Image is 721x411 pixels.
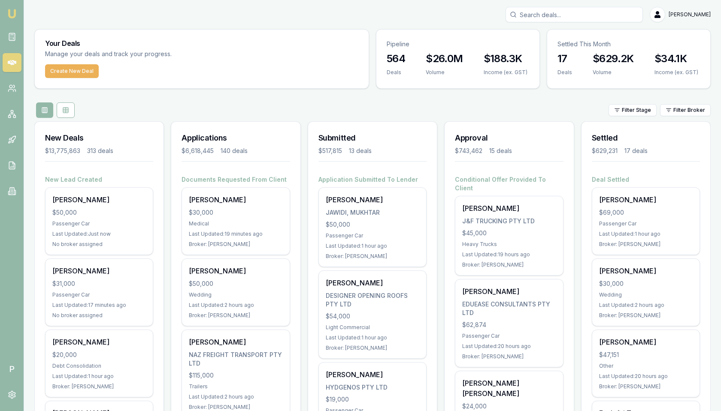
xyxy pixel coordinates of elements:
[52,373,146,380] div: Last Updated: 1 hour ago
[599,241,693,248] div: Broker: [PERSON_NAME]
[599,363,693,369] div: Other
[52,302,146,309] div: Last Updated: 17 minutes ago
[189,393,282,400] div: Last Updated: 2 hours ago
[462,343,556,350] div: Last Updated: 20 hours ago
[455,132,563,144] h3: Approval
[593,69,634,76] div: Volume
[599,383,693,390] div: Broker: [PERSON_NAME]
[599,312,693,319] div: Broker: [PERSON_NAME]
[326,208,419,217] div: JAWIDI, MUKHTAR
[87,147,113,155] div: 313 deals
[557,69,572,76] div: Deals
[599,231,693,237] div: Last Updated: 1 hour ago
[45,49,265,59] p: Manage your deals and track your progress.
[7,9,17,19] img: emu-icon-u.png
[599,266,693,276] div: [PERSON_NAME]
[52,383,146,390] div: Broker: [PERSON_NAME]
[326,324,419,331] div: Light Commercial
[189,383,282,390] div: Trailers
[189,195,282,205] div: [PERSON_NAME]
[462,241,556,248] div: Heavy Trucks
[182,175,290,184] h4: Documents Requested From Client
[349,147,372,155] div: 13 deals
[189,241,282,248] div: Broker: [PERSON_NAME]
[326,195,419,205] div: [PERSON_NAME]
[599,279,693,288] div: $30,000
[326,395,419,404] div: $19,000
[326,383,419,392] div: HYDGENOS PTY LTD
[318,147,342,155] div: $517,815
[326,253,419,260] div: Broker: [PERSON_NAME]
[182,132,290,144] h3: Applications
[462,229,556,237] div: $45,000
[462,402,556,411] div: $24,000
[484,52,527,66] h3: $188.3K
[455,147,482,155] div: $743,462
[45,147,80,155] div: $13,775,863
[326,312,419,321] div: $54,000
[593,52,634,66] h3: $629.2K
[599,208,693,217] div: $69,000
[189,337,282,347] div: [PERSON_NAME]
[52,195,146,205] div: [PERSON_NAME]
[326,334,419,341] div: Last Updated: 1 hour ago
[599,337,693,347] div: [PERSON_NAME]
[592,147,618,155] div: $629,231
[462,217,556,225] div: J&F TRUCKING PTY LTD
[52,312,146,319] div: No broker assigned
[462,261,556,268] div: Broker: [PERSON_NAME]
[189,291,282,298] div: Wedding
[189,266,282,276] div: [PERSON_NAME]
[426,52,463,66] h3: $26.0M
[45,64,99,78] button: Create New Deal
[624,147,648,155] div: 17 deals
[557,52,572,66] h3: 17
[599,373,693,380] div: Last Updated: 20 hours ago
[462,203,556,213] div: [PERSON_NAME]
[326,291,419,309] div: DESIGNER OPENING ROOFS PTY LTD
[462,300,556,317] div: EDUEASE CONSULTANTS PTY LTD
[660,104,711,116] button: Filter Broker
[52,220,146,227] div: Passenger Car
[189,208,282,217] div: $30,000
[426,69,463,76] div: Volume
[462,333,556,339] div: Passenger Car
[489,147,512,155] div: 15 deals
[189,371,282,380] div: $115,000
[52,266,146,276] div: [PERSON_NAME]
[326,232,419,239] div: Passenger Car
[592,175,700,184] h4: Deal Settled
[326,243,419,249] div: Last Updated: 1 hour ago
[673,107,705,114] span: Filter Broker
[484,69,527,76] div: Income (ex. GST)
[189,312,282,319] div: Broker: [PERSON_NAME]
[52,351,146,359] div: $20,000
[599,291,693,298] div: Wedding
[189,220,282,227] div: Medical
[462,378,556,399] div: [PERSON_NAME] [PERSON_NAME]
[557,40,700,48] p: Settled This Month
[45,40,358,47] h3: Your Deals
[592,132,700,144] h3: Settled
[387,52,405,66] h3: 564
[462,286,556,297] div: [PERSON_NAME]
[221,147,248,155] div: 140 deals
[599,302,693,309] div: Last Updated: 2 hours ago
[326,369,419,380] div: [PERSON_NAME]
[52,231,146,237] div: Last Updated: Just now
[506,7,643,22] input: Search deals
[387,69,405,76] div: Deals
[462,353,556,360] div: Broker: [PERSON_NAME]
[462,321,556,329] div: $62,874
[609,104,657,116] button: Filter Stage
[189,351,282,368] div: NAZ FREIGHT TRANSPORT PTY LTD
[52,208,146,217] div: $50,000
[52,241,146,248] div: No broker assigned
[669,11,711,18] span: [PERSON_NAME]
[318,132,427,144] h3: Submitted
[462,251,556,258] div: Last Updated: 19 hours ago
[326,220,419,229] div: $50,000
[654,52,698,66] h3: $34.1K
[45,175,153,184] h4: New Lead Created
